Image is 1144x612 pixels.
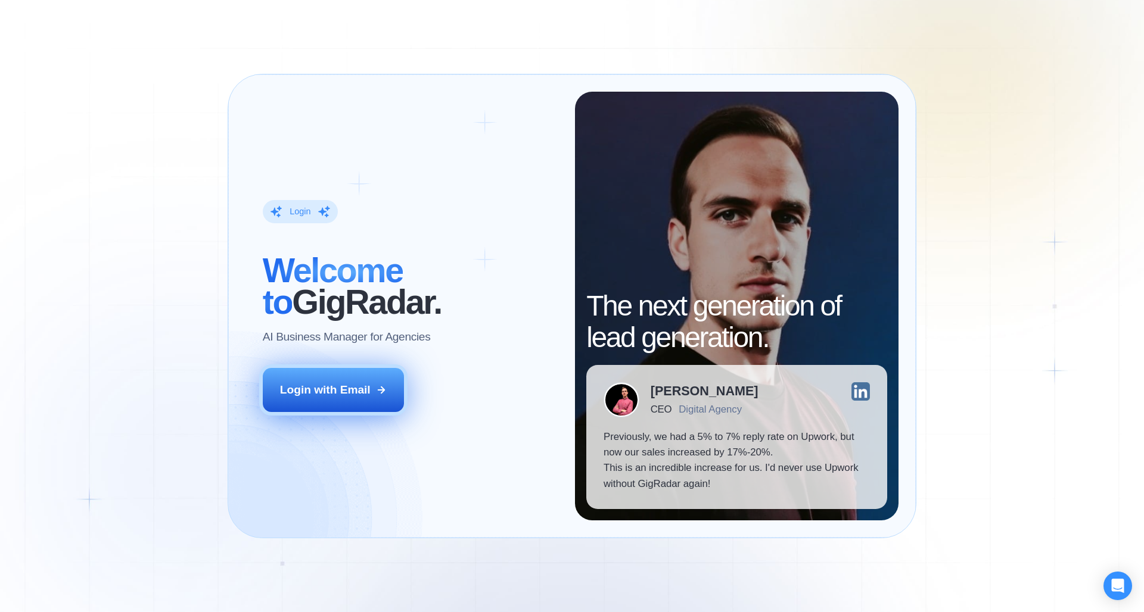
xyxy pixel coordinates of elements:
[263,255,558,318] h2: ‍ GigRadar.
[586,291,887,354] h2: The next generation of lead generation.
[263,368,405,412] button: Login with Email
[604,429,870,492] p: Previously, we had a 5% to 7% reply rate on Upwork, but now our sales increased by 17%-20%. This ...
[280,382,371,398] div: Login with Email
[651,385,758,398] div: [PERSON_NAME]
[290,206,310,217] div: Login
[679,404,742,415] div: Digital Agency
[651,404,672,415] div: CEO
[263,329,431,345] p: AI Business Manager for Agencies
[263,251,403,321] span: Welcome to
[1103,572,1132,600] div: Open Intercom Messenger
